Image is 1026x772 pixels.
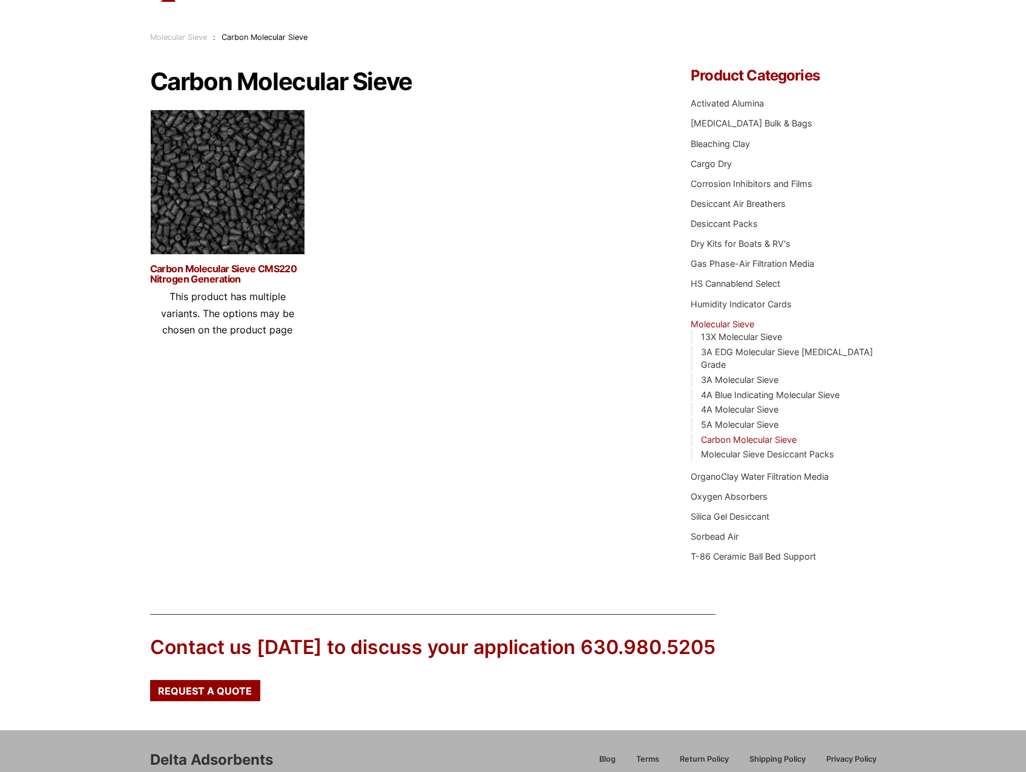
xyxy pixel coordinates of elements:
a: Dry Kits for Boats & RV's [691,238,791,249]
span: This product has multiple variants. The options may be chosen on the product page [161,290,294,335]
a: Desiccant Packs [691,218,758,229]
a: Carbon Molecular Sieve CMS220 Nitrogen Generation [150,264,305,284]
span: Blog [599,756,616,764]
a: 5A Molecular Sieve [701,419,778,430]
a: Silica Gel Desiccant [691,511,769,522]
a: Molecular Sieve [691,319,754,329]
img: Carbon Molecular Sieve [150,110,305,261]
a: Desiccant Air Breathers [691,198,786,209]
div: Delta Adsorbents [150,750,273,770]
a: Molecular Sieve Desiccant Packs [701,449,834,459]
a: OrganoClay Water Filtration Media [691,471,829,482]
a: [MEDICAL_DATA] Bulk & Bags [691,118,812,128]
span: Privacy Policy [826,756,876,764]
a: Molecular Sieve [150,33,207,42]
a: 13X Molecular Sieve [701,332,782,342]
a: Request a Quote [150,680,260,701]
a: T-86 Ceramic Ball Bed Support [691,551,816,561]
div: Contact us [DATE] to discuss your application 630.980.5205 [150,634,715,661]
a: Carbon Molecular Sieve [701,434,797,445]
a: Humidity Indicator Cards [691,299,792,309]
span: Shipping Policy [749,756,806,764]
h1: Carbon Molecular Sieve [150,68,655,95]
a: Activated Alumina [691,98,764,108]
span: Return Policy [680,756,729,764]
a: Gas Phase-Air Filtration Media [691,258,814,269]
a: 4A Blue Indicating Molecular Sieve [701,390,840,400]
a: HS Cannablend Select [691,278,780,289]
span: Request a Quote [158,686,252,696]
a: 3A EDG Molecular Sieve [MEDICAL_DATA] Grade [701,347,873,370]
h4: Product Categories [691,68,876,83]
a: 3A Molecular Sieve [701,375,778,385]
a: Cargo Dry [691,159,732,169]
span: Carbon Molecular Sieve [222,33,307,42]
a: Oxygen Absorbers [691,491,768,502]
a: Bleaching Clay [691,139,750,149]
span: : [213,33,215,42]
a: Sorbead Air [691,531,738,541]
span: Terms [636,756,659,764]
a: 4A Molecular Sieve [701,404,778,414]
a: Corrosion Inhibitors and Films [691,178,812,189]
